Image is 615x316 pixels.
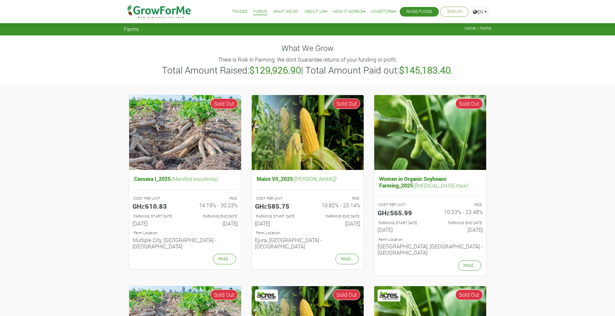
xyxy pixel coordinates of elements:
span: Sold Out [210,290,238,300]
h6: [DATE] [255,220,303,227]
p: FARMING END DATE [314,214,359,219]
p: FARMING START DATE [379,220,424,226]
h6: 10.82% - 23.14% [313,202,360,208]
img: growforme image [252,95,364,170]
h5: Cassava I_2025 [132,174,238,184]
a: Trades [232,8,247,15]
h6: [DATE] [435,227,483,233]
b: $129,926.90 [249,64,301,76]
h6: [DATE] [378,227,425,233]
p: COST PER UNIT [256,196,302,201]
p: ROS [191,196,237,201]
h5: GHȼ610.83 [132,202,180,210]
a: How it Works [333,8,365,15]
a: Farms [253,8,267,15]
span: Sold Out [333,98,360,109]
a: Read... [213,254,236,264]
a: Sign In [447,8,462,15]
h5: GHȼ565.99 [378,209,425,217]
img: growforme image [129,95,241,170]
p: ROS [436,202,482,208]
a: Investors [371,8,396,15]
p: Location of Farm [133,230,237,236]
h4: What We Grow [124,43,491,53]
p: ROS [314,196,359,201]
p: COST PER UNIT [133,196,179,201]
a: Read... [335,254,359,264]
h6: [DATE] [132,220,180,227]
span: Home / Farms [465,26,491,31]
h6: 10.23% - 23.48% [435,209,483,215]
a: About Us [304,8,327,15]
img: Acres Nano [379,290,400,300]
h6: 14.19% - 30.23% [190,202,238,208]
h6: Multiple City, [GEOGRAPHIC_DATA] - [GEOGRAPHIC_DATA] [132,237,238,249]
p: FARMING START DATE [256,214,302,219]
p: There Is Risk In Farming. We dont Guarantee returns of your funding or profit. [125,56,490,64]
a: EN [470,7,490,17]
h5: Maize VII_2025 [255,174,360,184]
p: FARMING END DATE [436,220,482,226]
p: Location of Farm [256,230,359,236]
span: Sold Out [333,290,360,300]
h3: Total Amount Raised: | Total Amount Paid out: . [125,65,490,76]
span: Sold Out [455,98,483,109]
p: COST PER UNIT [379,202,424,208]
span: Sold Out [210,98,238,109]
h5: Women in Organic Soybeans Farming_2025 [378,174,483,190]
span: Farms [124,26,139,32]
p: FARMING END DATE [191,214,237,219]
i: ([MEDICAL_DATA] max) [413,182,467,189]
h6: [DATE] [190,220,238,227]
img: Acres Nano [256,290,277,300]
p: FARMING START DATE [133,214,179,219]
span: Sold Out [455,290,483,300]
h6: Ejura, [GEOGRAPHIC_DATA] - [GEOGRAPHIC_DATA] [255,237,360,249]
b: $145,183.40 [399,64,451,76]
img: growforme image [374,95,486,170]
i: ([PERSON_NAME]) [293,175,336,182]
a: What We Do [273,8,298,15]
h5: GHȼ585.75 [255,202,303,210]
h6: [GEOGRAPHIC_DATA], [GEOGRAPHIC_DATA] - [GEOGRAPHIC_DATA] [378,243,483,256]
h6: [DATE] [313,220,360,227]
i: (Manihot esculenta) [171,175,217,182]
p: Location of Farm [379,237,482,242]
a: Read... [458,260,481,271]
a: Raise Funds [406,8,432,15]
